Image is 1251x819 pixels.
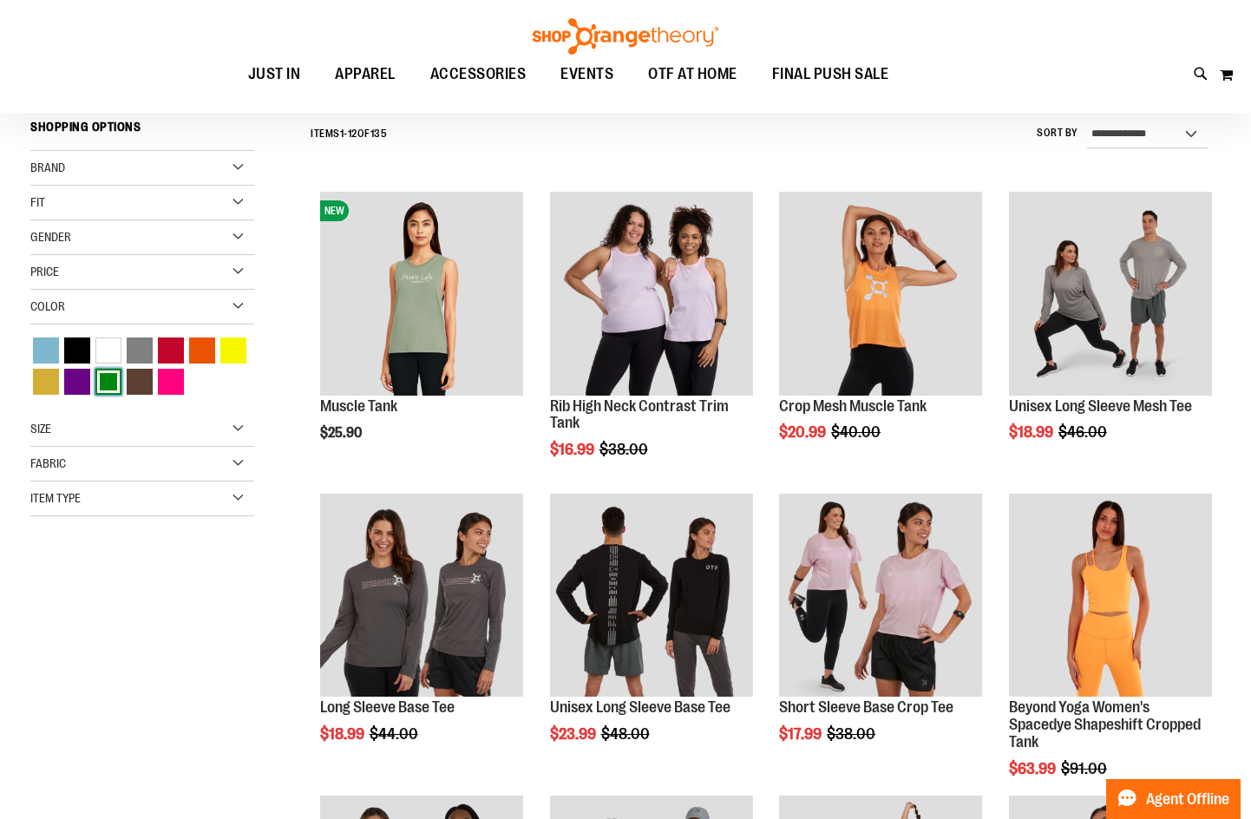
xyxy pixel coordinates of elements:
[311,121,387,147] h2: Items - of
[320,725,367,743] span: $18.99
[348,128,357,140] span: 12
[779,698,953,716] a: Short Sleeve Base Crop Tee
[550,192,753,397] a: Rib Tank w/ Contrast Binding primary image
[370,725,421,743] span: $44.00
[62,335,93,366] a: Black
[1146,791,1229,808] span: Agent Offline
[248,55,301,94] span: JUST IN
[1009,192,1212,397] a: Unisex Long Sleeve Mesh Tee primary image
[772,55,889,94] span: FINAL PUSH SALE
[320,192,523,397] a: Muscle TankNEW
[541,485,762,787] div: product
[30,299,65,313] span: Color
[755,55,907,95] a: FINAL PUSH SALE
[320,200,349,221] span: NEW
[550,397,729,432] a: Rib High Neck Contrast Trim Tank
[560,55,613,94] span: EVENTS
[430,55,527,94] span: ACCESSORIES
[30,491,81,505] span: Item Type
[93,335,124,366] a: White
[370,128,388,140] span: 135
[631,55,755,95] a: OTF AT HOME
[1009,494,1212,699] a: Product image for Beyond Yoga Womens Spacedye Shapeshift Cropped Tank
[124,366,155,397] a: Brown
[30,230,71,244] span: Gender
[779,494,982,699] a: Product image for Short Sleeve Base Crop Tee
[550,698,730,716] a: Unisex Long Sleeve Base Tee
[1009,494,1212,697] img: Product image for Beyond Yoga Womens Spacedye Shapeshift Cropped Tank
[550,441,597,458] span: $16.99
[187,335,218,366] a: Orange
[413,55,544,95] a: ACCESSORIES
[311,485,532,787] div: product
[30,195,45,209] span: Fit
[30,422,51,436] span: Size
[30,366,62,397] a: Gold
[320,494,523,699] a: Product image for Long Sleeve Base Tee
[1009,423,1056,441] span: $18.99
[231,55,318,95] a: JUST IN
[30,265,59,278] span: Price
[340,128,344,140] span: 1
[320,698,455,716] a: Long Sleeve Base Tee
[30,161,65,174] span: Brand
[30,335,62,366] a: Blue
[827,725,878,743] span: $38.00
[62,366,93,397] a: Purple
[93,366,124,397] a: Green
[1009,397,1192,415] a: Unisex Long Sleeve Mesh Tee
[155,366,187,397] a: Pink
[218,335,249,366] a: Yellow
[1009,698,1201,750] a: Beyond Yoga Women's Spacedye Shapeshift Cropped Tank
[530,18,721,55] img: Shop Orangetheory
[779,494,982,697] img: Product image for Short Sleeve Base Crop Tee
[550,494,753,699] a: Product image for Unisex Long Sleeve Base Tee
[541,183,762,502] div: product
[320,494,523,697] img: Product image for Long Sleeve Base Tee
[155,335,187,366] a: Red
[648,55,737,94] span: OTF AT HOME
[770,485,991,787] div: product
[1061,760,1110,777] span: $91.00
[599,441,651,458] span: $38.00
[601,725,652,743] span: $48.00
[550,725,599,743] span: $23.99
[1000,183,1221,485] div: product
[770,183,991,485] div: product
[1009,192,1212,395] img: Unisex Long Sleeve Mesh Tee primary image
[124,335,155,366] a: Grey
[543,55,631,95] a: EVENTS
[1037,126,1078,141] label: Sort By
[311,183,532,485] div: product
[335,55,396,94] span: APPAREL
[318,55,413,94] a: APPAREL
[1058,423,1110,441] span: $46.00
[320,192,523,395] img: Muscle Tank
[779,192,982,395] img: Crop Mesh Muscle Tank primary image
[550,192,753,395] img: Rib Tank w/ Contrast Binding primary image
[831,423,883,441] span: $40.00
[1106,779,1241,819] button: Agent Offline
[779,397,927,415] a: Crop Mesh Muscle Tank
[779,423,829,441] span: $20.99
[779,725,824,743] span: $17.99
[550,494,753,697] img: Product image for Unisex Long Sleeve Base Tee
[320,397,397,415] a: Muscle Tank
[779,192,982,397] a: Crop Mesh Muscle Tank primary image
[320,425,364,441] span: $25.90
[30,456,66,470] span: Fabric
[1009,760,1058,777] span: $63.99
[30,112,254,151] strong: Shopping Options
